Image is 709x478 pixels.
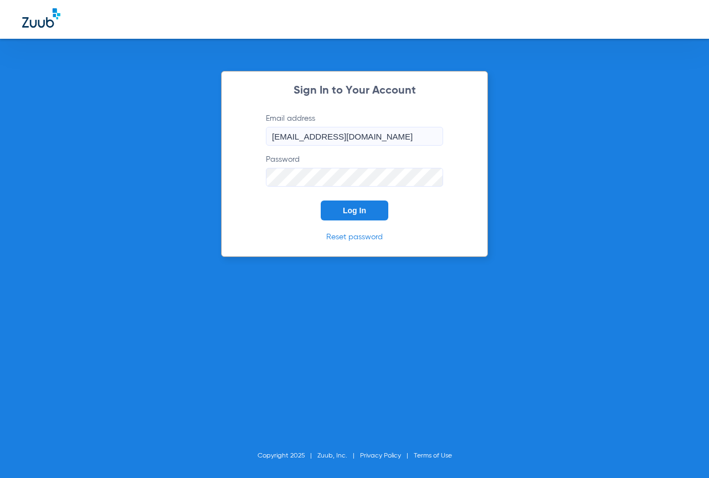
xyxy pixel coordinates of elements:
span: Log In [343,206,366,215]
li: Zuub, Inc. [317,450,360,461]
label: Email address [266,113,443,146]
button: Log In [321,201,388,220]
li: Copyright 2025 [258,450,317,461]
input: Email address [266,127,443,146]
a: Terms of Use [414,453,452,459]
h2: Sign In to Your Account [249,85,460,96]
img: Zuub Logo [22,8,60,28]
a: Reset password [326,233,383,241]
iframe: Chat Widget [654,425,709,478]
a: Privacy Policy [360,453,401,459]
input: Password [266,168,443,187]
label: Password [266,154,443,187]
